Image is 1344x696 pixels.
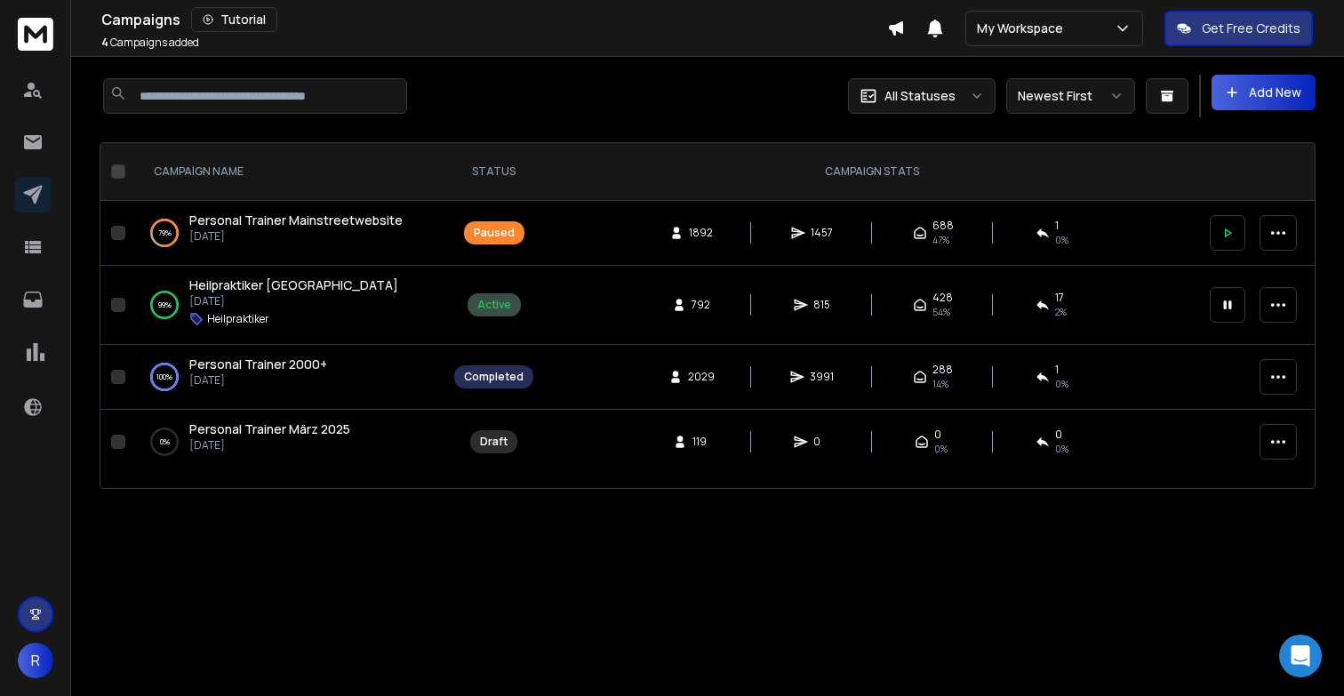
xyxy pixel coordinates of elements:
[189,212,403,228] span: Personal Trainer Mainstreetwebsite
[813,435,831,449] span: 0
[689,226,713,240] span: 1892
[189,356,327,372] span: Personal Trainer 2000+
[813,298,831,312] span: 815
[932,291,953,305] span: 428
[884,87,956,105] p: All Statuses
[1055,428,1062,442] span: 0
[932,363,953,377] span: 288
[444,143,544,201] th: STATUS
[934,442,948,456] span: 0%
[132,410,444,475] td: 0%Personal Trainer März 2025[DATE]
[189,356,327,373] a: Personal Trainer 2000+
[811,226,833,240] span: 1457
[1055,219,1059,233] span: 1
[934,428,941,442] span: 0
[101,7,887,32] div: Campaigns
[477,298,511,312] div: Active
[189,229,403,244] p: [DATE]
[189,438,350,452] p: [DATE]
[1055,377,1068,391] span: 0 %
[1055,305,1067,319] span: 2 %
[189,420,350,438] a: Personal Trainer März 2025
[977,20,1070,37] p: My Workspace
[544,143,1199,201] th: CAMPAIGN STATS
[18,643,53,678] button: R
[1055,291,1064,305] span: 17
[132,143,444,201] th: CAMPAIGN NAME
[1202,20,1300,37] p: Get Free Credits
[1055,442,1068,456] span: 0%
[160,433,170,451] p: 0 %
[688,370,715,384] span: 2029
[189,294,398,308] p: [DATE]
[101,35,108,50] span: 4
[189,276,398,293] span: Heilpraktiker [GEOGRAPHIC_DATA]
[158,224,172,242] p: 79 %
[932,233,949,247] span: 47 %
[189,212,403,229] a: Personal Trainer Mainstreetwebsite
[132,345,444,410] td: 100%Personal Trainer 2000+[DATE]
[101,36,199,50] p: Campaigns added
[207,312,269,326] p: Heilpraktiker
[132,266,444,345] td: 99%Heilpraktiker [GEOGRAPHIC_DATA][DATE]Heilpraktiker
[692,435,710,449] span: 119
[932,305,950,319] span: 54 %
[156,368,172,386] p: 100 %
[132,201,444,266] td: 79%Personal Trainer Mainstreetwebsite[DATE]
[189,276,398,294] a: Heilpraktiker [GEOGRAPHIC_DATA]
[1055,363,1059,377] span: 1
[932,377,948,391] span: 14 %
[191,7,277,32] button: Tutorial
[1164,11,1313,46] button: Get Free Credits
[1055,233,1068,247] span: 0 %
[189,373,327,388] p: [DATE]
[810,370,834,384] span: 3991
[474,226,515,240] div: Paused
[932,219,954,233] span: 688
[480,435,508,449] div: Draft
[189,420,350,437] span: Personal Trainer März 2025
[1279,635,1322,677] div: Open Intercom Messenger
[158,296,172,314] p: 99 %
[464,370,524,384] div: Completed
[692,298,710,312] span: 792
[1212,75,1316,110] button: Add New
[1006,78,1135,114] button: Newest First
